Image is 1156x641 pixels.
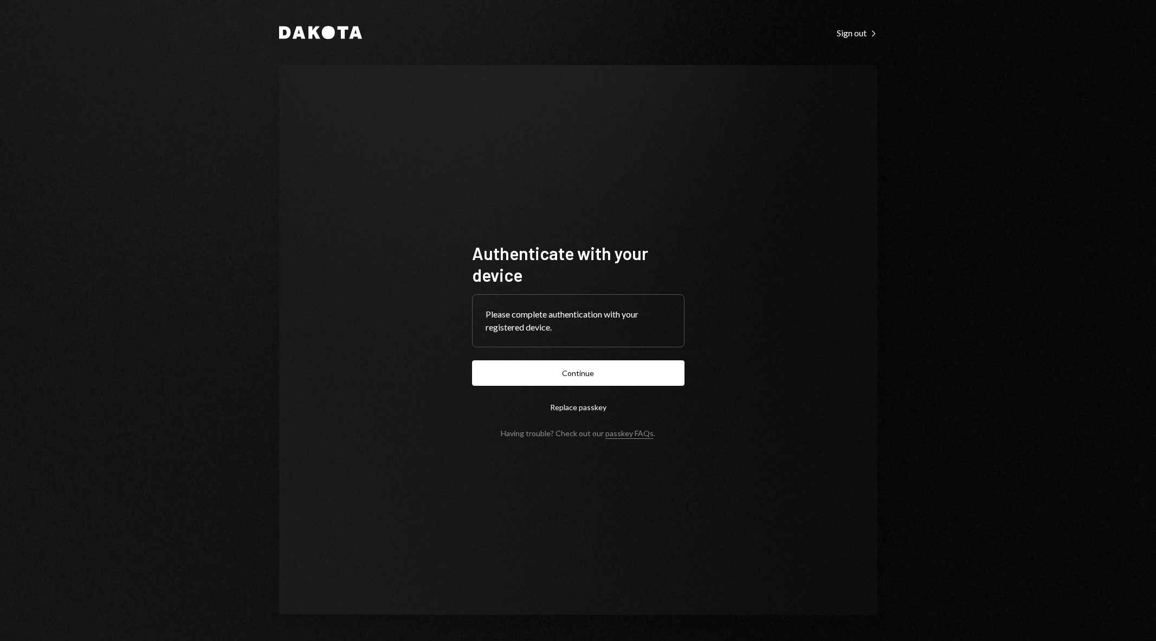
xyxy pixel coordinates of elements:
[472,242,684,286] h1: Authenticate with your device
[501,429,655,438] div: Having trouble? Check out our .
[837,27,877,38] a: Sign out
[472,360,684,386] button: Continue
[837,28,877,38] div: Sign out
[605,429,654,439] a: passkey FAQs
[472,394,684,420] button: Replace passkey
[486,308,671,334] div: Please complete authentication with your registered device.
